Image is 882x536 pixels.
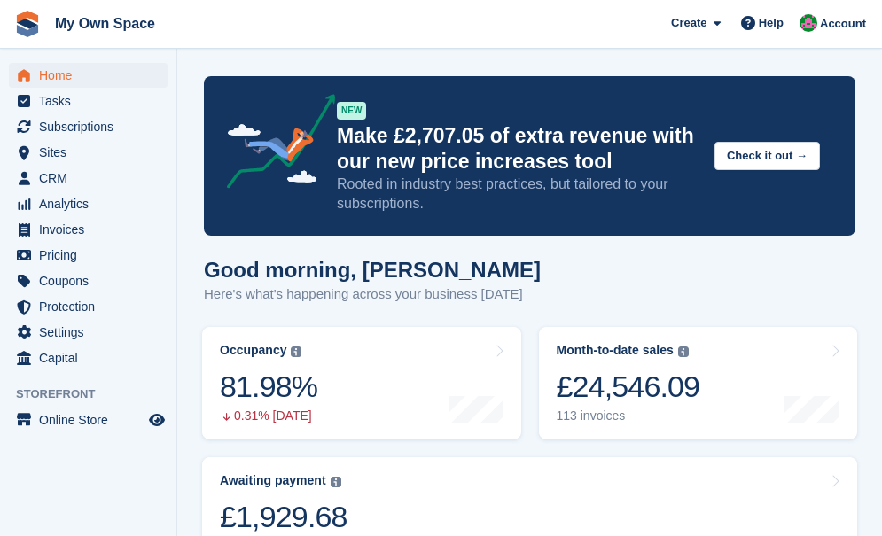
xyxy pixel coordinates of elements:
a: menu [9,114,168,139]
h1: Good morning, [PERSON_NAME] [204,258,541,282]
span: Protection [39,294,145,319]
span: CRM [39,166,145,190]
a: menu [9,166,168,190]
div: Occupancy [220,343,286,358]
a: menu [9,294,168,319]
div: 113 invoices [557,408,700,423]
img: icon-info-grey-7440780725fd019a000dd9b08b2336e03edf1995a4989e88bcd33f0948082b44.svg [331,477,341,487]
div: 0.31% [DATE] [220,408,317,423]
img: price-adjustments-announcement-icon-8257ccfd72463d97f412b2fc003d46551f7dbcb40ab6d574587a9cd5c0d94... [212,94,336,195]
span: Home [39,63,145,88]
div: £1,929.68 [220,499,347,535]
img: Lucy Parry [800,14,817,32]
a: Preview store [146,409,168,431]
img: icon-info-grey-7440780725fd019a000dd9b08b2336e03edf1995a4989e88bcd33f0948082b44.svg [291,346,301,357]
img: stora-icon-8386f47178a22dfd0bd8f6a31ec36ba5ce8667c1dd55bd0f319d3a0aa187defe.svg [14,11,41,37]
img: icon-info-grey-7440780725fd019a000dd9b08b2336e03edf1995a4989e88bcd33f0948082b44.svg [678,346,689,357]
span: Create [671,14,706,32]
p: Rooted in industry best practices, but tailored to your subscriptions. [337,175,700,214]
a: menu [9,346,168,370]
div: Month-to-date sales [557,343,674,358]
span: Invoices [39,217,145,242]
a: menu [9,243,168,268]
div: £24,546.09 [557,369,700,405]
div: 81.98% [220,369,317,405]
a: Month-to-date sales £24,546.09 113 invoices [539,327,858,439]
a: menu [9,63,168,88]
span: Account [820,15,866,33]
a: menu [9,140,168,165]
a: menu [9,217,168,242]
span: Capital [39,346,145,370]
span: Help [759,14,784,32]
span: Analytics [39,191,145,216]
a: menu [9,89,168,113]
span: Coupons [39,268,145,293]
span: Tasks [39,89,145,113]
div: Awaiting payment [220,473,326,488]
a: menu [9,408,168,432]
div: NEW [337,102,366,120]
p: Here's what's happening across your business [DATE] [204,284,541,305]
span: Settings [39,320,145,345]
a: menu [9,320,168,345]
p: Make £2,707.05 of extra revenue with our new price increases tool [337,123,700,175]
a: Occupancy 81.98% 0.31% [DATE] [202,327,521,439]
a: menu [9,191,168,216]
span: Subscriptions [39,114,145,139]
span: Online Store [39,408,145,432]
span: Pricing [39,243,145,268]
a: menu [9,268,168,293]
button: Check it out → [714,142,820,171]
a: My Own Space [48,9,162,38]
span: Storefront [16,385,176,403]
span: Sites [39,140,145,165]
